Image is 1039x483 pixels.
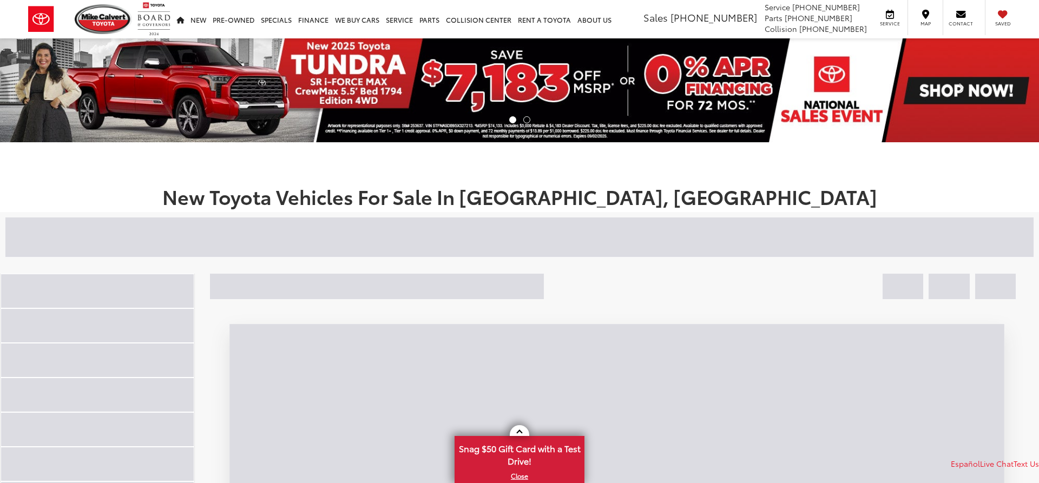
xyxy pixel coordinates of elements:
span: Collision [765,23,797,34]
span: [PHONE_NUMBER] [799,23,867,34]
a: Live Chat [980,458,1014,469]
span: Service [765,2,790,12]
span: [PHONE_NUMBER] [670,10,757,24]
span: Saved [991,20,1015,27]
span: Contact [949,20,973,27]
span: Snag $50 Gift Card with a Test Drive! [456,437,583,470]
span: [PHONE_NUMBER] [792,2,860,12]
span: Parts [765,12,782,23]
span: [PHONE_NUMBER] [785,12,852,23]
span: Map [913,20,937,27]
span: Sales [643,10,668,24]
a: Text Us [1014,458,1039,469]
span: Service [878,20,902,27]
a: Español [951,458,980,469]
img: Mike Calvert Toyota [75,4,132,34]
